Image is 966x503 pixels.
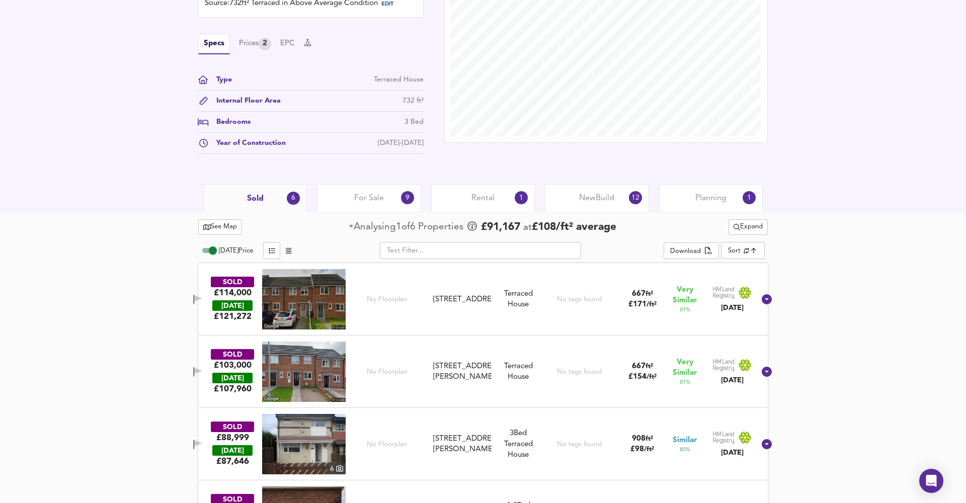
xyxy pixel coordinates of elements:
div: [STREET_ADDRESS] [433,294,492,305]
div: 9 [401,191,414,204]
div: Terraced House [496,289,541,310]
div: Year of Construction [208,138,286,148]
span: £ 87,646 [216,456,249,467]
span: £ 121,272 [214,311,252,322]
div: SOLD [211,349,254,360]
span: £ 171 [628,301,657,308]
div: Terraced House [374,74,424,85]
div: [STREET_ADDRESS][PERSON_NAME] [433,434,492,455]
span: ft² [646,436,653,442]
span: Similar [673,435,697,446]
span: £ 154 [628,373,657,381]
div: Sort [728,246,741,256]
img: Land Registry [712,359,752,372]
svg: Show Details [761,438,773,450]
button: Prices2 [239,38,271,50]
svg: Show Details [761,293,773,305]
img: streetview [262,342,346,402]
div: No tags found [557,440,602,449]
img: Land Registry [712,286,752,299]
span: ft² [646,291,653,297]
div: [DATE] [712,375,752,385]
div: 1 [743,191,756,204]
div: [STREET_ADDRESS][PERSON_NAME] [433,361,492,383]
span: Expand [734,221,763,233]
span: 1 [396,220,401,234]
div: 7 Beck View Way, TS20 2FE [429,361,496,383]
div: £88,999 [216,432,249,443]
div: £114,000 [214,287,252,298]
button: Download [664,242,718,260]
span: 81 % [680,378,690,386]
button: Expand [729,219,768,235]
span: See Map [203,221,237,233]
div: SOLD£88,999 [DATE]£87,646property thumbnail 6 No Floorplan[STREET_ADDRESS][PERSON_NAME]3Bed Terra... [198,408,768,480]
div: of Propert ies [349,220,466,234]
div: Bedrooms [208,117,251,127]
img: property thumbnail [262,414,346,474]
div: 6 [328,463,346,474]
span: / ft² [644,446,654,453]
span: / ft² [647,374,657,380]
div: [DATE] [712,448,752,458]
input: Text Filter... [380,242,581,259]
div: 2 [259,38,271,50]
span: For Sale [354,193,384,204]
span: £ 107,960 [214,383,252,394]
div: Open Intercom Messenger [919,469,943,493]
div: No tags found [557,295,602,304]
span: Sold [247,193,264,204]
div: split button [729,219,768,235]
div: [DATE] [712,303,752,313]
div: Analysing [354,220,396,234]
span: No Floorplan [367,295,408,304]
span: 908 [632,435,646,443]
img: streetview [262,269,346,329]
div: No tags found [557,367,602,377]
div: SOLD£103,000 [DATE]£107,960No Floorplan[STREET_ADDRESS][PERSON_NAME]Terraced HouseNo tags found66... [198,336,768,408]
div: SOLD [211,422,254,432]
div: 3 Bed [405,117,424,127]
span: 667 [632,290,646,298]
div: Internal Floor Area [208,96,281,106]
span: No Floorplan [367,440,408,449]
span: / ft² [647,301,657,308]
span: at [523,223,532,232]
div: SOLD [211,277,254,287]
span: £ 108 / ft² average [532,222,616,232]
span: Very Similar [673,357,697,378]
span: Very Similar [673,285,697,306]
span: £ 91,167 [481,220,520,235]
div: 732 ft² [403,96,424,106]
div: Sort [721,242,765,259]
div: split button [664,242,718,260]
div: 22 Kingfisher Avenue, TS20 2FA [429,294,496,305]
div: [DATE] [212,300,253,311]
button: See Map [198,219,242,235]
img: Land Registry [712,431,752,444]
span: Rental [471,193,495,204]
span: ft² [646,363,653,370]
div: Prices [239,38,271,50]
span: 667 [632,363,646,370]
div: Terraced House [496,361,541,383]
span: New Build [579,193,614,204]
svg: Show Details [761,366,773,378]
button: EPC [280,38,295,49]
div: SOLD£114,000 [DATE]£121,272No Floorplan[STREET_ADDRESS]Terraced HouseNo tags found667ft²£171/ft²V... [198,263,768,336]
span: No Floorplan [367,367,408,377]
button: Specs [198,34,230,54]
span: £ 98 [630,446,654,453]
div: Download [670,246,701,258]
div: [DATE] [212,445,253,456]
span: 81 % [680,306,690,314]
div: £103,000 [214,360,252,371]
div: [DATE] [212,373,253,383]
span: Planning [695,193,727,204]
a: property thumbnail 6 [262,414,346,474]
span: [DATE] Price [219,247,253,254]
div: [DATE]-[DATE] [378,138,424,148]
div: Type [208,74,232,85]
div: 1 [515,191,528,204]
span: EDIT [381,2,393,7]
